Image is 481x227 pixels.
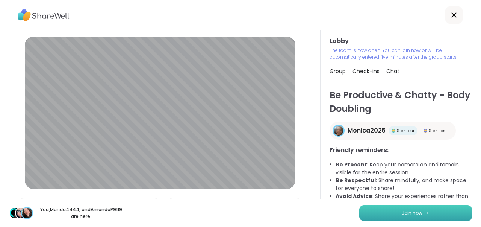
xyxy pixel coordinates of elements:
img: Star Peer [392,129,395,133]
img: Manda4444 [16,208,26,218]
h3: Friendly reminders: [330,146,472,155]
h3: Lobby [330,37,472,46]
li: : Share mindfully, and make space for everyone to share! [336,177,472,192]
img: AmandaP9119 [22,208,32,218]
img: Star Host [424,129,427,133]
p: You, Manda4444 , and AmandaP9119 are here. [39,206,123,220]
span: Check-ins [352,67,380,75]
button: Join now [359,205,472,221]
img: ChrisBB [10,208,20,218]
b: Be Respectful [336,177,376,184]
img: ShareWell Logomark [425,211,430,215]
a: Monica2025Monica2025Star PeerStar PeerStar HostStar Host [330,122,456,140]
span: Group [330,67,346,75]
b: Be Present [336,161,367,168]
li: : Keep your camera on and remain visible for the entire session. [336,161,472,177]
li: : Share your experiences rather than advice, as peers are not mental health professionals. [336,192,472,216]
span: Monica2025 [348,126,386,135]
p: The room is now open. You can join now or will be automatically entered five minutes after the gr... [330,47,472,61]
span: | [31,198,33,213]
h1: Be Productive & Chatty - Body Doubling [330,88,472,116]
img: Microphone [21,198,28,213]
span: Join now [402,210,422,216]
span: Star Host [429,128,447,134]
span: Chat [386,67,399,75]
img: Monica2025 [334,126,343,136]
span: Star Peer [397,128,414,134]
b: Avoid Advice [336,192,372,200]
img: ShareWell Logo [18,6,70,24]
